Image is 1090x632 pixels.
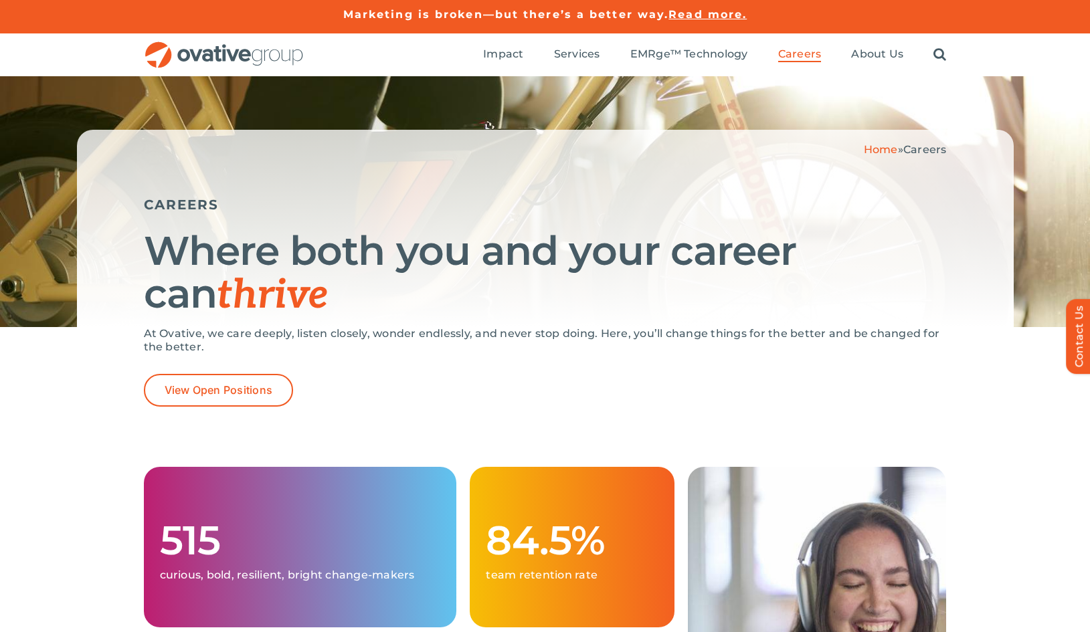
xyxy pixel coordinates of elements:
[778,47,822,62] a: Careers
[554,47,600,62] a: Services
[630,47,748,61] span: EMRge™ Technology
[864,143,898,156] a: Home
[851,47,903,62] a: About Us
[144,229,947,317] h1: Where both you and your career can
[343,8,669,21] a: Marketing is broken—but there’s a better way.
[864,143,947,156] span: »
[483,33,946,76] nav: Menu
[483,47,523,62] a: Impact
[483,47,523,61] span: Impact
[144,327,947,354] p: At Ovative, we care deeply, listen closely, wonder endlessly, and never stop doing. Here, you’ll ...
[217,272,329,320] span: thrive
[165,384,273,397] span: View Open Positions
[144,40,304,53] a: OG_Full_horizontal_RGB
[933,47,946,62] a: Search
[486,568,658,582] p: team retention rate
[144,374,294,407] a: View Open Positions
[630,47,748,62] a: EMRge™ Technology
[160,568,441,582] p: curious, bold, resilient, bright change-makers
[903,143,947,156] span: Careers
[144,197,947,213] h5: CAREERS
[160,519,441,562] h1: 515
[554,47,600,61] span: Services
[778,47,822,61] span: Careers
[486,519,658,562] h1: 84.5%
[851,47,903,61] span: About Us
[668,8,747,21] a: Read more.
